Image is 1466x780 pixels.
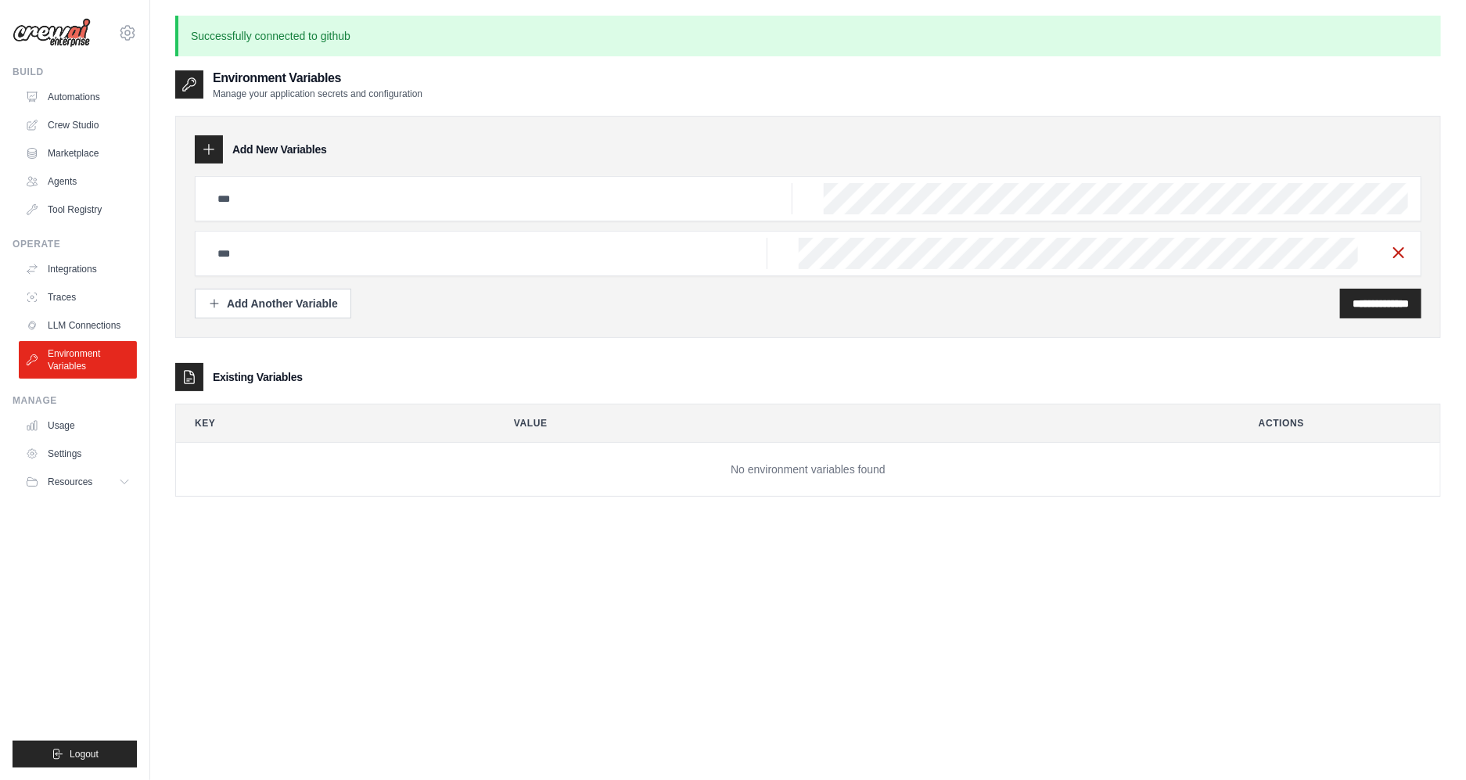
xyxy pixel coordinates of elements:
[19,169,137,194] a: Agents
[70,748,99,760] span: Logout
[232,142,327,157] h3: Add New Variables
[19,413,137,438] a: Usage
[19,469,137,494] button: Resources
[13,741,137,767] button: Logout
[13,238,137,250] div: Operate
[19,341,137,379] a: Environment Variables
[19,441,137,466] a: Settings
[176,443,1440,497] td: No environment variables found
[13,18,91,48] img: Logo
[195,289,351,318] button: Add Another Variable
[175,16,1441,56] p: Successfully connected to github
[19,113,137,138] a: Crew Studio
[19,285,137,310] a: Traces
[495,404,1227,442] th: Value
[208,296,338,311] div: Add Another Variable
[19,313,137,338] a: LLM Connections
[48,476,92,488] span: Resources
[213,369,303,385] h3: Existing Variables
[213,69,422,88] h2: Environment Variables
[13,66,137,78] div: Build
[213,88,422,100] p: Manage your application secrets and configuration
[1240,404,1440,442] th: Actions
[19,141,137,166] a: Marketplace
[19,197,137,222] a: Tool Registry
[19,257,137,282] a: Integrations
[13,394,137,407] div: Manage
[176,404,483,442] th: Key
[19,84,137,110] a: Automations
